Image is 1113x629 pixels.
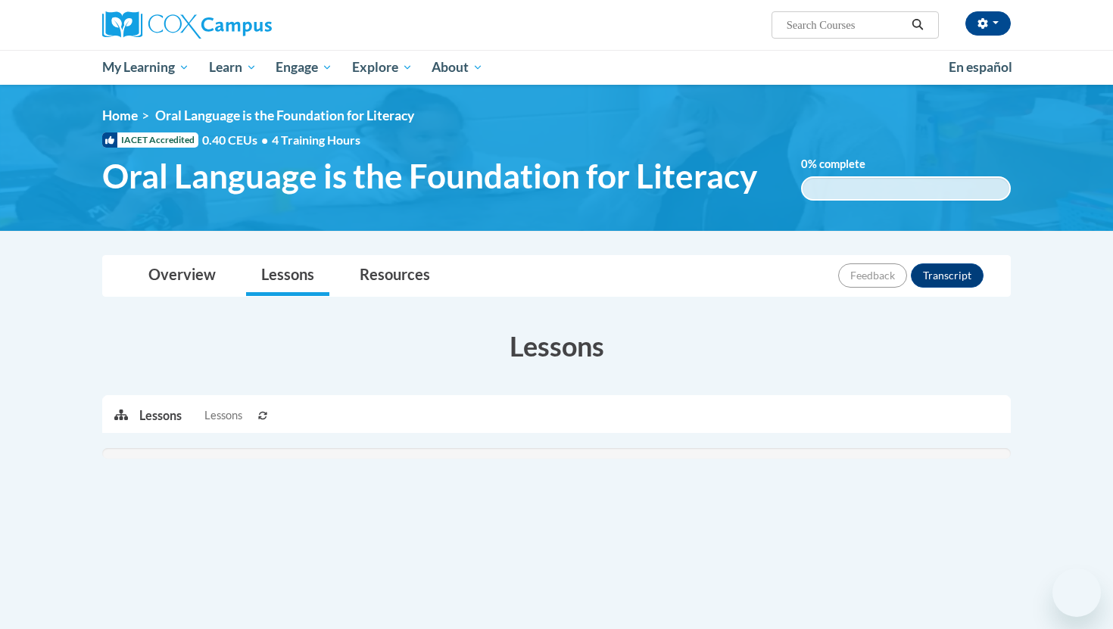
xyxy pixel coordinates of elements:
span: 4 Training Hours [272,132,360,147]
a: About [422,50,494,85]
a: Lessons [246,256,329,296]
p: Lessons [139,407,182,424]
span: 0.40 CEUs [202,132,272,148]
input: Search Courses [785,16,906,34]
span: Oral Language is the Foundation for Literacy [102,156,757,196]
a: My Learning [92,50,199,85]
span: IACET Accredited [102,132,198,148]
a: Explore [342,50,422,85]
img: Cox Campus [102,11,272,39]
button: Account Settings [965,11,1011,36]
span: About [432,58,483,76]
a: Cox Campus [102,11,390,39]
span: Lessons [204,407,242,424]
span: Learn [209,58,257,76]
div: Main menu [79,50,1033,85]
a: Overview [133,256,231,296]
span: 0 [801,157,808,170]
button: Search [906,16,929,34]
label: % complete [801,156,888,173]
span: Oral Language is the Foundation for Literacy [155,107,414,123]
a: Engage [266,50,342,85]
a: En español [939,51,1022,83]
a: Home [102,107,138,123]
span: My Learning [102,58,189,76]
span: Explore [352,58,413,76]
span: Engage [276,58,332,76]
iframe: Button to launch messaging window [1052,568,1101,617]
button: Feedback [838,263,907,288]
a: Learn [199,50,267,85]
h3: Lessons [102,327,1011,365]
span: • [261,132,268,147]
span: En español [949,59,1012,75]
button: Transcript [911,263,984,288]
a: Resources [344,256,445,296]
